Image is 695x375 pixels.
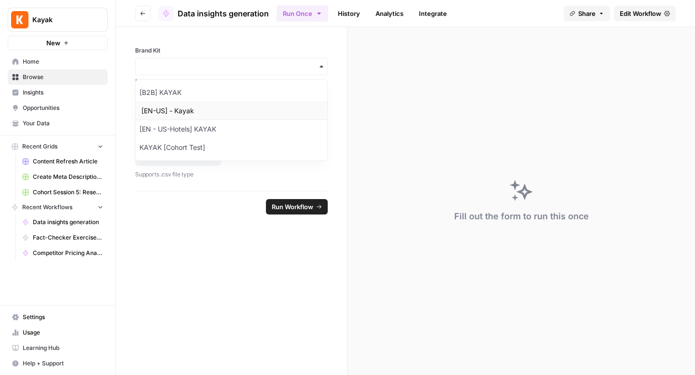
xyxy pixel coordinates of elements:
p: Supports .csv file type [135,170,328,179]
span: Fact-Checker Exercises ([PERSON_NAME]) [33,233,103,242]
span: Browse [23,73,103,81]
span: Recent Grids [22,142,57,151]
span: Content Refresh Article [33,157,103,166]
span: Data insights generation [178,8,269,19]
span: Home [23,57,103,66]
a: Data insights generation [158,6,269,21]
span: Edit Workflow [620,9,661,18]
span: Insights [23,88,103,97]
button: Workspace: Kayak [8,8,108,32]
span: Create Meta Description ([PERSON_NAME]) Grid [33,173,103,181]
span: Run Workflow [272,202,313,212]
button: Share [564,6,610,21]
label: Brand Kit [135,46,328,55]
a: Manage Brand Kits [135,77,328,86]
a: Settings [8,309,108,325]
a: Integrate [413,6,453,21]
button: Help + Support [8,356,108,371]
a: Cohort Session 5: Research ([PERSON_NAME]) [18,185,108,200]
a: Data insights generation [18,214,108,230]
div: [EN-US] - Kayak [136,102,327,120]
a: Create Meta Description ([PERSON_NAME]) Grid [18,169,108,185]
a: Your Data [8,116,108,131]
div: Fill out the form to run this once [454,210,589,223]
span: Your Data [23,119,103,128]
a: Opportunities [8,100,108,116]
a: Usage [8,325,108,340]
span: Recent Workflows [22,203,72,212]
button: Recent Workflows [8,200,108,214]
a: History [332,6,366,21]
a: Home [8,54,108,69]
a: Edit Workflow [614,6,676,21]
span: Usage [23,328,103,337]
a: Learning Hub [8,340,108,356]
div: KAYAK [Cohort Test] [136,138,327,157]
span: Settings [23,313,103,321]
div: [B2B] KAYAK [136,83,327,102]
a: Browse [8,69,108,85]
span: Opportunities [23,104,103,112]
a: Analytics [370,6,409,21]
button: New [8,36,108,50]
span: Cohort Session 5: Research ([PERSON_NAME]) [33,188,103,197]
span: Kayak [32,15,91,25]
span: Data insights generation [33,218,103,227]
a: Insights [8,85,108,100]
a: Fact-Checker Exercises ([PERSON_NAME]) [18,230,108,245]
button: Recent Grids [8,139,108,154]
button: Run Once [277,5,328,22]
span: Learning Hub [23,344,103,352]
a: Content Refresh Article [18,154,108,169]
div: [EN - US-Hotels] KAYAK [136,120,327,138]
span: Help + Support [23,359,103,368]
button: Run Workflow [266,199,328,214]
a: Competitor Pricing Analysis ([PERSON_NAME]) [18,245,108,261]
img: Kayak Logo [11,11,28,28]
span: New [46,38,60,48]
span: Competitor Pricing Analysis ([PERSON_NAME]) [33,249,103,257]
span: Share [578,9,596,18]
